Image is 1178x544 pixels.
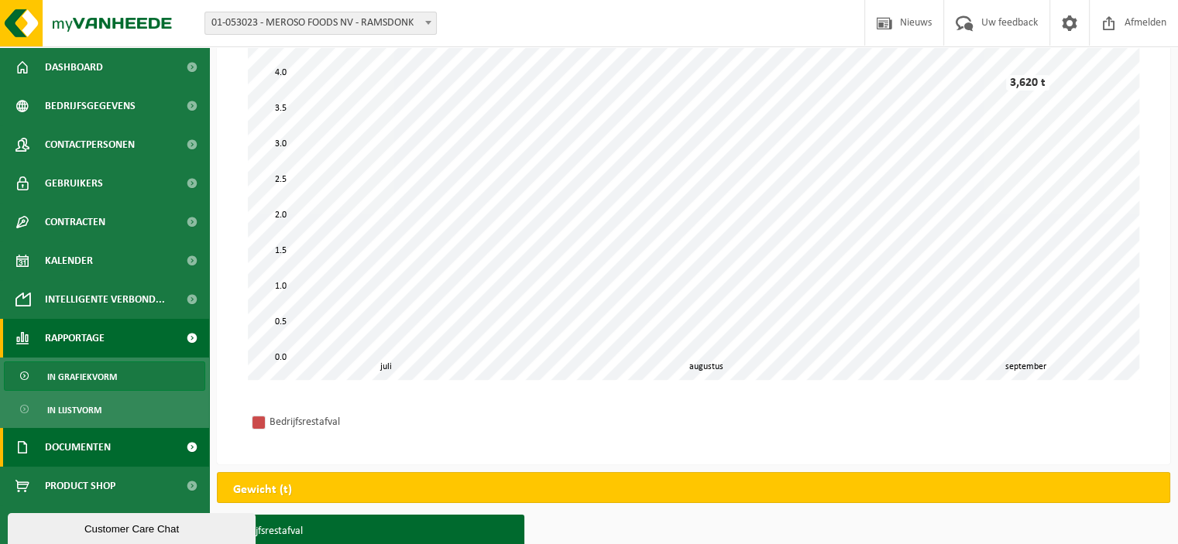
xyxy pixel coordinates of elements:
span: Kalender [45,241,93,280]
span: Bedrijfsgegevens [45,87,136,125]
span: Documenten [45,428,111,467]
span: Gebruikers [45,164,103,203]
span: Acceptatievoorwaarden [45,505,170,544]
div: 3,620 t [1006,75,1049,91]
span: In lijstvorm [47,395,101,425]
span: 01-053023 - MEROSO FOODS NV - RAMSDONK [205,12,436,34]
div: Bedrijfsrestafval [270,412,471,432]
a: In grafiekvorm [4,361,205,391]
span: Rapportage [45,319,105,358]
span: Contactpersonen [45,125,135,164]
span: Product Shop [45,467,115,505]
iframe: chat widget [8,510,259,544]
span: Contracten [45,203,105,241]
span: 01-053023 - MEROSO FOODS NV - RAMSDONK [204,12,437,35]
span: In grafiekvorm [47,362,117,392]
span: Intelligente verbond... [45,280,165,319]
span: Dashboard [45,48,103,87]
h2: Gewicht (t) [218,473,307,507]
a: In lijstvorm [4,395,205,424]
